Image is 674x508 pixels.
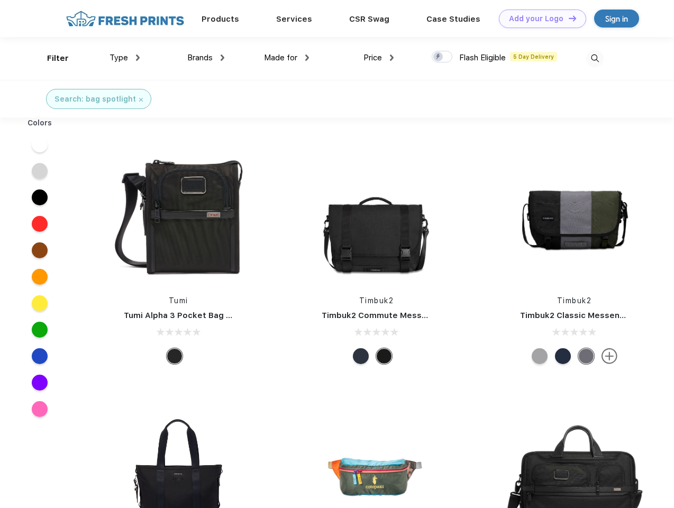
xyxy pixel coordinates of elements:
img: fo%20logo%202.webp [63,10,187,28]
span: Made for [264,53,297,62]
img: dropdown.png [390,55,394,61]
a: Sign in [594,10,639,28]
a: Tumi [169,296,188,305]
span: 5 Day Delivery [510,52,557,61]
img: func=resize&h=266 [504,144,645,285]
img: dropdown.png [221,55,224,61]
span: Type [110,53,128,62]
div: Filter [47,52,69,65]
div: Eco Rind Pop [532,348,548,364]
a: Products [202,14,239,24]
img: more.svg [602,348,617,364]
div: Search: bag spotlight [54,94,136,105]
div: Black [167,348,183,364]
div: Sign in [605,13,628,25]
img: dropdown.png [136,55,140,61]
a: Timbuk2 Classic Messenger Bag [520,311,651,320]
div: Colors [20,117,60,129]
a: Timbuk2 [557,296,592,305]
a: Tumi Alpha 3 Pocket Bag Small [124,311,248,320]
span: Price [363,53,382,62]
span: Brands [187,53,213,62]
div: Eco Army Pop [578,348,594,364]
img: func=resize&h=266 [306,144,447,285]
img: func=resize&h=266 [108,144,249,285]
a: Timbuk2 Commute Messenger Bag [322,311,463,320]
span: Flash Eligible [459,53,506,62]
a: Timbuk2 [359,296,394,305]
div: Eco Nautical [353,348,369,364]
img: DT [569,15,576,21]
img: filter_cancel.svg [139,98,143,102]
img: dropdown.png [305,55,309,61]
div: Eco Nautical [555,348,571,364]
img: desktop_search.svg [586,50,604,67]
div: Add your Logo [509,14,563,23]
div: Eco Black [376,348,392,364]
